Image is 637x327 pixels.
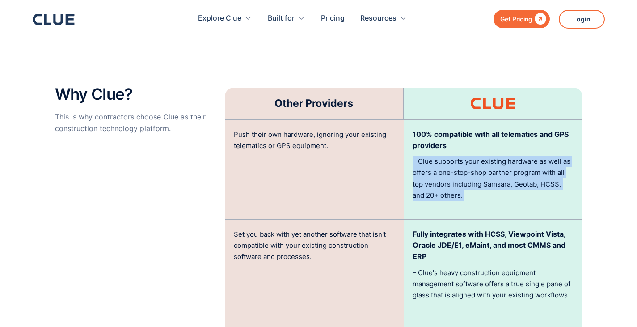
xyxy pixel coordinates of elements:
[274,97,353,110] h3: Other Providers
[268,4,305,33] div: Built for
[500,13,532,25] div: Get Pricing
[559,10,605,29] a: Login
[471,98,515,109] img: Clue logo orange
[413,156,574,201] p: – Clue supports your existing hardware as well as offers a one-stop-shop partner program with all...
[321,4,345,33] a: Pricing
[360,4,407,33] div: Resources
[198,4,241,33] div: Explore Clue
[55,85,216,103] h2: Why Clue?
[413,129,574,151] p: 100% compatible with all telematics and GPS providers
[532,13,546,25] div: 
[413,229,574,263] p: Fully integrates with HCSS, Viewpoint Vista, Oracle JDE/E1, eMaint, and most CMMS and ERP
[234,229,395,263] p: Set you back with yet another software that isn't compatible with your existing construction soft...
[198,4,252,33] div: Explore Clue
[476,202,637,327] iframe: Chat Widget
[413,267,574,301] p: – Clue's heavy construction equipment management software offers a true single pane of glass that...
[494,10,550,28] a: Get Pricing
[234,129,395,151] p: Push their own hardware, ignoring your existing telematics or GPS equipment.
[268,4,295,33] div: Built for
[360,4,397,33] div: Resources
[55,111,216,134] p: This is why contractors choose Clue as their construction technology platform.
